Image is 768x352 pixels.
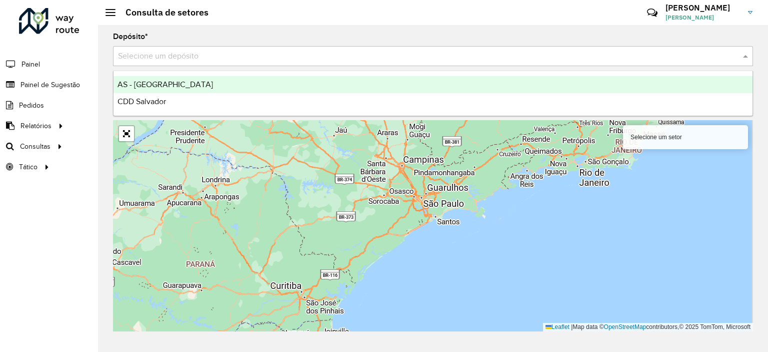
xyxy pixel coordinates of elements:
[571,323,572,330] span: |
[113,31,148,43] label: Depósito
[545,323,569,330] a: Leaflet
[665,13,740,22] span: [PERSON_NAME]
[623,125,748,149] div: Selecione um setor
[19,162,37,172] span: Tático
[117,97,166,106] span: CDD Salvador
[543,323,753,331] div: Map data © contributors,© 2025 TomTom, Microsoft
[20,80,80,90] span: Painel de Sugestão
[119,126,134,141] a: Abrir mapa em tela cheia
[665,3,740,13] h3: [PERSON_NAME]
[604,323,646,330] a: OpenStreetMap
[20,141,50,152] span: Consultas
[113,71,753,116] ng-dropdown-panel: Options list
[641,2,663,24] a: Contato Rápido
[21,59,40,70] span: Painel
[117,80,213,89] span: AS - [GEOGRAPHIC_DATA]
[20,121,51,131] span: Relatórios
[19,100,44,111] span: Pedidos
[115,7,208,18] h2: Consulta de setores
